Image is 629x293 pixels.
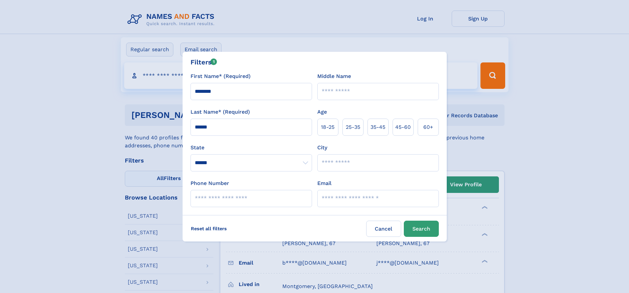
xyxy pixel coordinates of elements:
label: Middle Name [317,72,351,80]
button: Search [404,221,439,237]
span: 45‑60 [395,123,411,131]
span: 35‑45 [370,123,385,131]
label: Reset all filters [187,221,231,237]
label: Cancel [366,221,401,237]
span: 25‑35 [346,123,360,131]
span: 60+ [423,123,433,131]
div: Filters [191,57,217,67]
label: State [191,144,312,152]
label: First Name* (Required) [191,72,251,80]
span: 18‑25 [321,123,334,131]
label: Phone Number [191,179,229,187]
label: Email [317,179,332,187]
label: City [317,144,327,152]
label: Last Name* (Required) [191,108,250,116]
label: Age [317,108,327,116]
